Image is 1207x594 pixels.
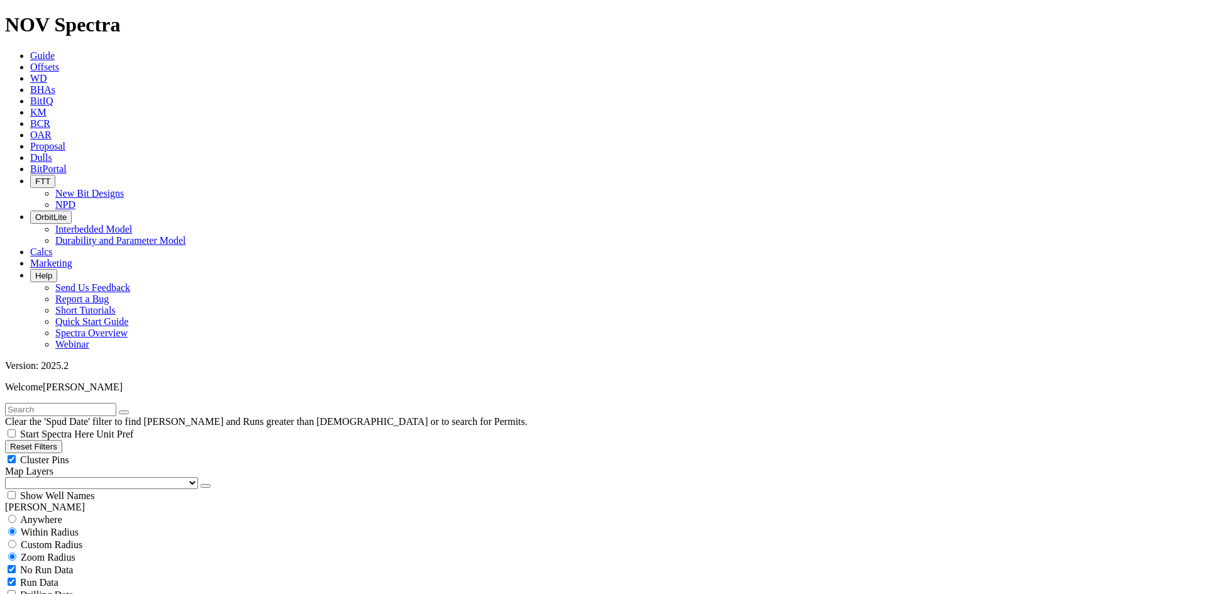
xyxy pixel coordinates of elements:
[21,552,75,563] span: Zoom Radius
[8,429,16,437] input: Start Spectra Here
[20,564,73,575] span: No Run Data
[5,403,116,416] input: Search
[55,327,128,338] a: Spectra Overview
[5,466,53,476] span: Map Layers
[30,84,55,95] a: BHAs
[5,440,62,453] button: Reset Filters
[20,577,58,588] span: Run Data
[20,490,94,501] span: Show Well Names
[30,269,57,282] button: Help
[55,188,124,199] a: New Bit Designs
[21,527,79,537] span: Within Radius
[30,118,50,129] a: BCR
[30,73,47,84] a: WD
[55,282,130,293] a: Send Us Feedback
[55,339,89,349] a: Webinar
[20,454,69,465] span: Cluster Pins
[30,211,72,224] button: OrbitLite
[30,62,59,72] a: Offsets
[96,429,133,439] span: Unit Pref
[30,246,53,257] a: Calcs
[5,360,1202,371] div: Version: 2025.2
[20,429,94,439] span: Start Spectra Here
[35,271,52,280] span: Help
[55,235,186,246] a: Durability and Parameter Model
[30,96,53,106] a: BitIQ
[30,175,55,188] button: FTT
[5,382,1202,393] p: Welcome
[55,305,116,316] a: Short Tutorials
[55,224,132,234] a: Interbedded Model
[20,514,62,525] span: Anywhere
[30,141,65,151] a: Proposal
[30,50,55,61] a: Guide
[30,163,67,174] a: BitPortal
[30,258,72,268] a: Marketing
[55,199,75,210] a: NPD
[30,152,52,163] a: Dulls
[30,107,47,118] a: KM
[35,212,67,222] span: OrbitLite
[35,177,50,186] span: FTT
[5,416,527,427] span: Clear the 'Spud Date' filter to find [PERSON_NAME] and Runs greater than [DEMOGRAPHIC_DATA] or to...
[55,316,128,327] a: Quick Start Guide
[5,13,1202,36] h1: NOV Spectra
[43,382,123,392] span: [PERSON_NAME]
[55,294,109,304] a: Report a Bug
[30,129,52,140] a: OAR
[21,539,82,550] span: Custom Radius
[5,502,1202,513] div: [PERSON_NAME]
